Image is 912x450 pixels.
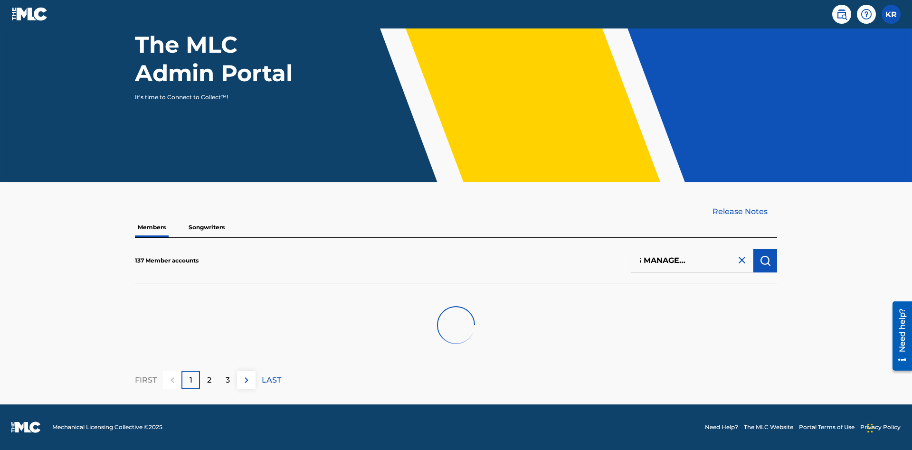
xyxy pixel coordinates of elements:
[135,375,157,386] p: FIRST
[712,206,777,217] a: Release Notes
[135,93,300,102] p: It's time to Connect to Collect™!
[736,254,748,266] img: close
[437,306,475,344] img: preloader
[11,422,41,433] img: logo
[186,217,228,237] p: Songwriters
[744,423,793,431] a: The MLC Website
[631,249,753,272] input: Search Members
[861,9,872,20] img: help
[207,375,211,386] p: 2
[799,423,855,431] a: Portal Terms of Use
[135,256,199,265] p: 137 Member accounts
[882,5,901,24] div: User Menu
[705,423,738,431] a: Need Help?
[832,5,851,24] a: Public Search
[867,414,873,442] div: Drag
[864,404,912,450] iframe: Chat Widget
[52,423,162,431] span: Mechanical Licensing Collective © 2025
[135,2,313,87] h1: Welcome to The MLC Admin Portal
[857,5,876,24] div: Help
[11,7,48,21] img: MLC Logo
[836,9,847,20] img: search
[226,375,230,386] p: 3
[135,217,169,237] p: Members
[860,423,901,431] a: Privacy Policy
[885,298,912,375] iframe: Resource Center
[190,375,192,386] p: 1
[760,255,771,266] img: Search Works
[262,375,281,386] p: LAST
[241,375,252,386] img: right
